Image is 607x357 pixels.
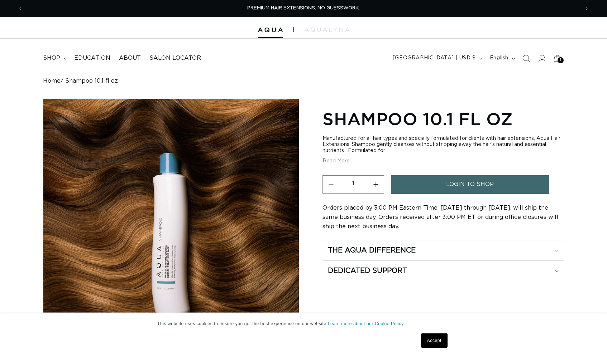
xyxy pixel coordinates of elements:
[322,136,564,154] div: Manufactured for all hair types and specially formulated for clients with hair extensions, Aqua H...
[518,50,534,66] summary: Search
[388,52,486,65] button: [GEOGRAPHIC_DATA] | USD $
[486,52,518,65] button: English
[119,54,141,62] span: About
[39,50,70,66] summary: shop
[258,28,283,33] img: Aqua Hair Extensions
[74,54,110,62] span: Education
[393,54,476,62] span: [GEOGRAPHIC_DATA] | USD $
[43,78,61,84] a: Home
[322,158,350,164] button: Read More
[65,78,118,84] span: Shampoo 10.1 fl oz
[149,54,201,62] span: Salon Locator
[328,321,405,326] a: Learn more about our Cookie Policy.
[305,28,349,32] img: aqualyna.com
[322,240,564,260] summary: The Aqua Difference
[43,78,564,84] nav: breadcrumbs
[490,54,508,62] span: English
[328,246,416,255] h2: The Aqua Difference
[70,50,115,66] a: Education
[328,266,407,275] h2: Dedicated Support
[446,175,494,194] span: login to shop
[560,57,561,63] span: 1
[421,333,448,348] a: Accept
[322,205,558,229] span: Orders placed by 3:00 PM Eastern Time, [DATE] through [DATE], will ship the same business day. Or...
[579,2,594,15] button: Next announcement
[391,175,549,194] a: login to shop
[115,50,145,66] a: About
[43,54,60,62] span: shop
[247,6,360,10] span: PREMIUM HAIR EXTENSIONS. NO GUESSWORK.
[322,108,564,130] h1: Shampoo 10.1 fl oz
[322,261,564,281] summary: Dedicated Support
[145,50,205,66] a: Salon Locator
[13,2,28,15] button: Previous announcement
[157,321,450,327] p: This website uses cookies to ensure you get the best experience on our website.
